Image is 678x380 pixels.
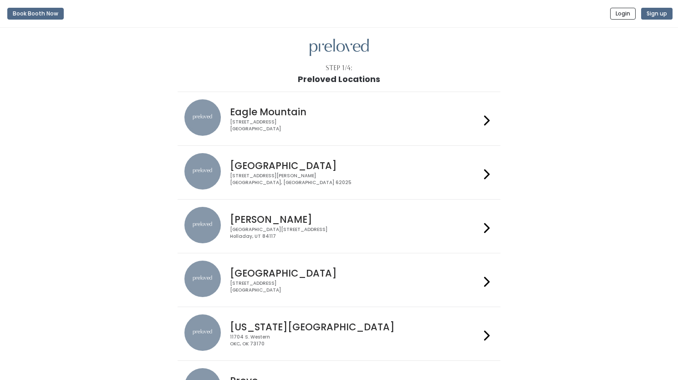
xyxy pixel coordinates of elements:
a: Book Booth Now [7,4,64,24]
img: preloved location [184,99,221,136]
h4: [GEOGRAPHIC_DATA] [230,160,480,171]
div: [GEOGRAPHIC_DATA][STREET_ADDRESS] Holladay, UT 84117 [230,226,480,240]
a: preloved location [GEOGRAPHIC_DATA] [STREET_ADDRESS][PERSON_NAME][GEOGRAPHIC_DATA], [GEOGRAPHIC_D... [184,153,494,192]
h4: [US_STATE][GEOGRAPHIC_DATA] [230,322,480,332]
button: Book Booth Now [7,8,64,20]
button: Sign up [641,8,673,20]
h4: [PERSON_NAME] [230,214,480,225]
div: Step 1/4: [326,63,352,73]
div: [STREET_ADDRESS][PERSON_NAME] [GEOGRAPHIC_DATA], [GEOGRAPHIC_DATA] 62025 [230,173,480,186]
a: preloved location Eagle Mountain [STREET_ADDRESS][GEOGRAPHIC_DATA] [184,99,494,138]
a: preloved location [PERSON_NAME] [GEOGRAPHIC_DATA][STREET_ADDRESS]Holladay, UT 84117 [184,207,494,246]
img: preloved location [184,207,221,243]
div: [STREET_ADDRESS] [GEOGRAPHIC_DATA] [230,280,480,293]
a: preloved location [GEOGRAPHIC_DATA] [STREET_ADDRESS][GEOGRAPHIC_DATA] [184,261,494,299]
img: preloved location [184,153,221,190]
h4: [GEOGRAPHIC_DATA] [230,268,480,278]
img: preloved location [184,314,221,351]
h4: Eagle Mountain [230,107,480,117]
div: 11704 S. Western OKC, OK 73170 [230,334,480,347]
h1: Preloved Locations [298,75,380,84]
a: preloved location [US_STATE][GEOGRAPHIC_DATA] 11704 S. WesternOKC, OK 73170 [184,314,494,353]
div: [STREET_ADDRESS] [GEOGRAPHIC_DATA] [230,119,480,132]
img: preloved logo [310,39,369,56]
button: Login [610,8,636,20]
img: preloved location [184,261,221,297]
